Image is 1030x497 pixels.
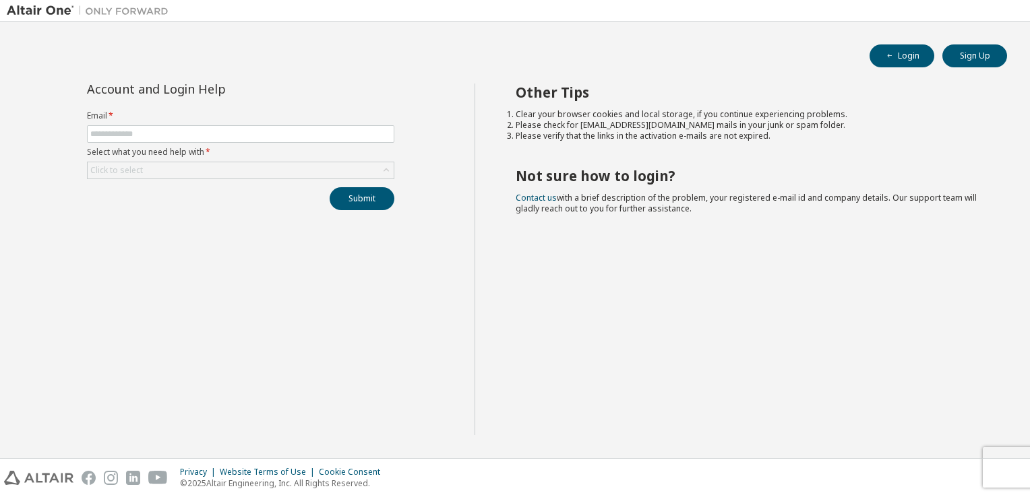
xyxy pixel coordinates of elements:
div: Account and Login Help [87,84,333,94]
img: instagram.svg [104,471,118,485]
h2: Other Tips [516,84,983,101]
img: Altair One [7,4,175,18]
img: facebook.svg [82,471,96,485]
button: Login [870,44,934,67]
div: Website Terms of Use [220,467,319,477]
label: Select what you need help with [87,147,394,158]
label: Email [87,110,394,121]
span: with a brief description of the problem, your registered e-mail id and company details. Our suppo... [516,192,977,214]
li: Clear your browser cookies and local storage, if you continue experiencing problems. [516,109,983,120]
p: © 2025 Altair Engineering, Inc. All Rights Reserved. [180,477,388,489]
div: Click to select [90,165,143,176]
div: Privacy [180,467,220,477]
button: Sign Up [942,44,1007,67]
h2: Not sure how to login? [516,167,983,185]
a: Contact us [516,192,557,203]
img: altair_logo.svg [4,471,73,485]
div: Cookie Consent [319,467,388,477]
li: Please check for [EMAIL_ADDRESS][DOMAIN_NAME] mails in your junk or spam folder. [516,120,983,131]
div: Click to select [88,162,394,178]
img: youtube.svg [148,471,168,485]
img: linkedin.svg [126,471,140,485]
button: Submit [330,187,394,210]
li: Please verify that the links in the activation e-mails are not expired. [516,131,983,141]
